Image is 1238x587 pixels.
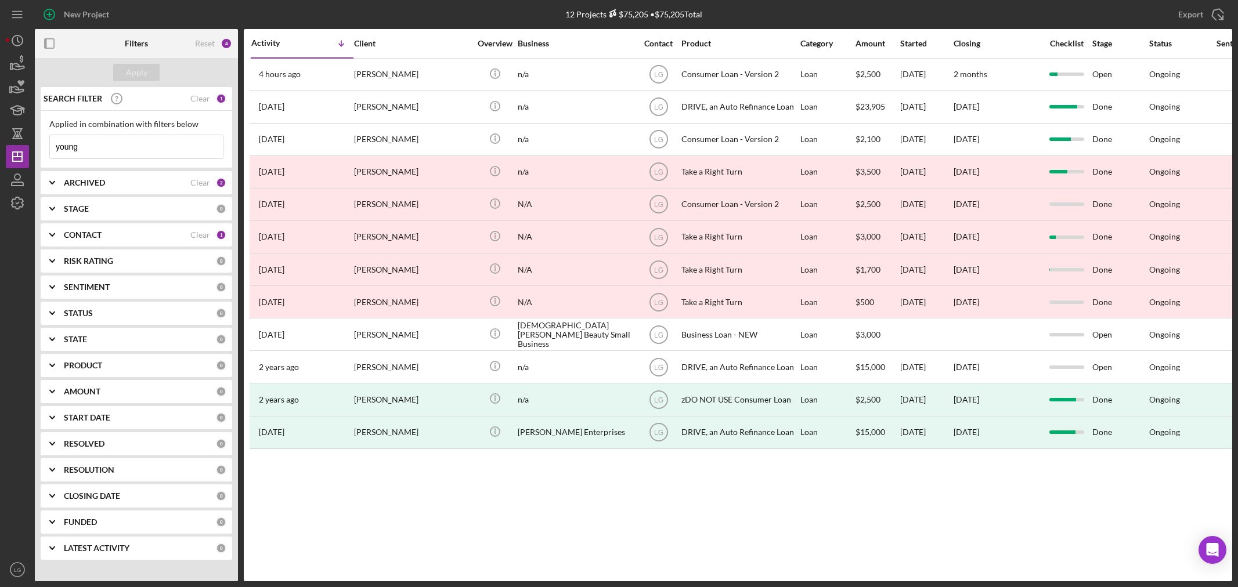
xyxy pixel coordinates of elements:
div: [DATE] [900,417,952,448]
div: N/A [518,287,634,317]
div: Open Intercom Messenger [1199,536,1226,564]
div: Ongoing [1149,265,1180,274]
div: 0 [216,256,226,266]
div: [DATE] [954,395,979,404]
div: Take a Right Turn [681,287,797,317]
b: AMOUNT [64,387,100,396]
div: Ongoing [1149,363,1180,372]
text: LG [14,567,21,573]
time: 2025-04-08 04:18 [259,200,284,209]
div: $3,000 [856,222,899,252]
b: START DATE [64,413,110,422]
time: [DATE] [954,231,979,241]
div: Loan [800,92,854,122]
div: Ongoing [1149,70,1180,79]
b: Filters [125,39,148,48]
div: Loan [800,157,854,187]
div: 1 [216,230,226,240]
div: Ongoing [1149,330,1180,339]
div: [DATE] [900,59,952,90]
div: [PERSON_NAME] [354,92,470,122]
div: [PERSON_NAME] [354,287,470,317]
span: $3,000 [856,329,880,339]
div: [PERSON_NAME] [354,124,470,155]
time: 2 months [954,69,987,79]
span: $2,500 [856,69,880,79]
div: [DEMOGRAPHIC_DATA] [PERSON_NAME] Beauty Small Business [518,319,634,350]
div: 0 [216,282,226,292]
div: Done [1092,417,1148,448]
b: FUNDED [64,517,97,527]
div: 0 [216,465,226,475]
div: Clear [190,230,210,240]
div: Loan [800,287,854,317]
b: PRODUCT [64,361,102,370]
div: Loan [800,222,854,252]
div: DRIVE, an Auto Refinance Loan [681,417,797,448]
time: 2025-01-31 02:42 [259,265,284,274]
div: Loan [800,384,854,415]
div: Open [1092,59,1148,90]
div: [DATE] [900,384,952,415]
div: zDO NOT USE Consumer Loan [681,384,797,415]
text: LG [654,233,663,241]
b: CLOSING DATE [64,491,120,501]
div: 0 [216,386,226,397]
div: DRIVE, an Auto Refinance Loan [681,92,797,122]
div: $23,905 [856,92,899,122]
div: Consumer Loan - Version 2 [681,124,797,155]
div: 0 [216,334,226,345]
button: LG [6,558,29,581]
div: Done [1092,157,1148,187]
div: Checklist [1042,39,1091,48]
div: Loan [800,254,854,285]
text: LG [654,266,663,274]
div: Done [1092,92,1148,122]
div: Product [681,39,797,48]
div: [DATE] [900,189,952,220]
time: 2023-04-24 15:17 [259,395,299,404]
b: SENTIMENT [64,282,110,292]
div: Done [1092,189,1148,220]
div: 0 [216,412,226,423]
div: [PERSON_NAME] [354,352,470,382]
div: [PERSON_NAME] [354,222,470,252]
text: LG [654,168,663,176]
span: $2,100 [856,134,880,144]
b: RESOLVED [64,439,104,448]
div: 12 Projects • $75,205 Total [565,9,702,19]
div: n/a [518,157,634,187]
div: Loan [800,124,854,155]
div: Consumer Loan - Version 2 [681,189,797,220]
text: LG [654,71,663,79]
div: n/a [518,59,634,90]
div: Ongoing [1149,135,1180,144]
div: Ongoing [1149,427,1180,437]
div: [PERSON_NAME] [354,319,470,350]
div: 0 [216,360,226,371]
time: 2025-09-12 16:34 [259,70,301,79]
div: Take a Right Turn [681,157,797,187]
div: [PERSON_NAME] [354,59,470,90]
div: 4 [221,38,232,49]
div: Export [1178,3,1203,26]
time: [DATE] [954,264,979,274]
div: 0 [216,491,226,501]
div: Ongoing [1149,167,1180,176]
div: Business [518,39,634,48]
div: Loan [800,417,854,448]
div: Loan [800,189,854,220]
time: 2025-05-05 15:25 [259,167,284,176]
div: Overview [473,39,517,48]
div: N/A [518,222,634,252]
text: LG [654,429,663,437]
div: [DATE] [900,222,952,252]
div: $75,205 [607,9,648,19]
div: [PERSON_NAME] [354,157,470,187]
button: New Project [35,3,121,26]
div: Take a Right Turn [681,222,797,252]
div: $15,000 [856,417,899,448]
time: 2024-09-26 05:27 [259,330,284,339]
div: Status [1149,39,1205,48]
div: Stage [1092,39,1148,48]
